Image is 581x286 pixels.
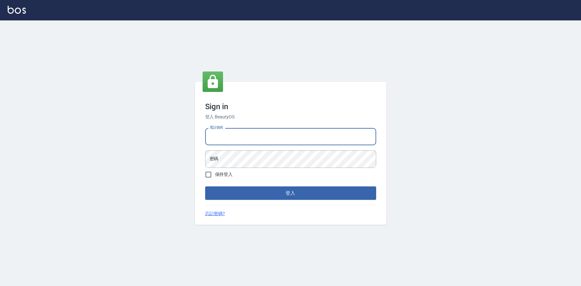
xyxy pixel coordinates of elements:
[205,102,376,111] h3: Sign in
[205,210,225,217] a: 忘記密碼?
[215,171,233,178] span: 保持登入
[8,6,26,14] img: Logo
[205,114,376,120] h6: 登入 BeautyOS
[210,125,223,130] label: 電話號碼
[205,186,376,200] button: 登入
